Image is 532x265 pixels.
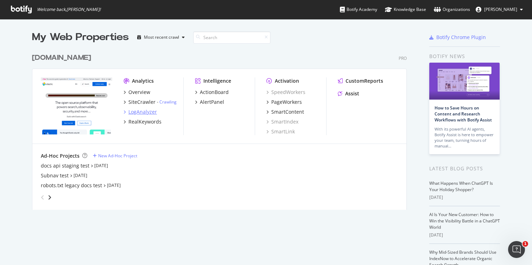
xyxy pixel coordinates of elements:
a: Botify Chrome Plugin [429,34,486,41]
div: PageWorkers [271,99,302,106]
a: AlertPanel [195,99,224,106]
a: [DOMAIN_NAME] [32,53,94,63]
button: [PERSON_NAME] [470,4,528,15]
div: angle-left [38,192,47,203]
div: New Ad-Hoc Project [98,153,137,159]
div: With its powerful AI agents, Botify Assist is here to empower your team, turning hours of manual… [435,126,494,149]
div: [DOMAIN_NAME] [32,53,91,63]
a: robots.txt legacy docs test [41,182,102,189]
a: SiteCrawler- Crawling [123,99,177,106]
a: [DATE] [94,163,108,169]
div: SiteCrawler [128,99,156,106]
a: Crawling [159,99,177,105]
a: Subnav test [41,172,69,179]
div: AlertPanel [200,99,224,106]
img: How to Save Hours on Content and Research Workflows with Botify Assist [429,63,500,100]
a: What Happens When ChatGPT Is Your Holiday Shopper? [429,180,493,193]
div: Knowledge Base [385,6,426,13]
div: Most recent crawl [144,35,179,39]
div: angle-right [47,194,52,201]
a: docs api staging test [41,162,89,169]
div: [DATE] [429,232,500,238]
div: - [157,99,177,105]
a: Overview [123,89,150,96]
span: Celia García-Gutiérrez [484,6,517,12]
div: SmartContent [271,108,304,115]
iframe: Intercom live chat [508,241,525,258]
div: [DATE] [429,194,500,201]
a: PageWorkers [266,99,302,106]
a: SmartIndex [266,118,298,125]
a: AI Is Your New Customer: How to Win the Visibility Battle in a ChatGPT World [429,212,500,230]
a: LogAnalyzer [123,108,157,115]
a: ActionBoard [195,89,229,96]
input: Search [193,31,271,44]
div: ActionBoard [200,89,229,96]
button: Most recent crawl [134,32,188,43]
span: 1 [522,241,528,247]
div: grid [32,44,412,210]
div: Ad-Hoc Projects [41,152,80,159]
a: SmartLink [266,128,295,135]
a: [DATE] [74,172,87,178]
a: [DATE] [107,182,121,188]
div: RealKeywords [128,118,161,125]
div: Organizations [434,6,470,13]
span: Welcome back, [PERSON_NAME] ! [37,7,101,12]
div: Overview [128,89,150,96]
div: Botify Chrome Plugin [436,34,486,41]
div: LogAnalyzer [128,108,157,115]
div: Intelligence [203,77,231,84]
a: CustomReports [338,77,383,84]
div: Activation [275,77,299,84]
div: Latest Blog Posts [429,165,500,172]
a: SpeedWorkers [266,89,305,96]
div: My Web Properties [32,30,129,44]
div: Analytics [132,77,154,84]
a: SmartContent [266,108,304,115]
a: RealKeywords [123,118,161,125]
div: Botify news [429,52,500,60]
a: How to Save Hours on Content and Research Workflows with Botify Assist [435,105,492,123]
div: Botify Academy [340,6,377,13]
img: elastic.co [41,77,112,134]
a: Assist [338,90,359,97]
div: Assist [345,90,359,97]
div: CustomReports [346,77,383,84]
a: New Ad-Hoc Project [93,153,137,159]
div: Pro [399,55,407,61]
